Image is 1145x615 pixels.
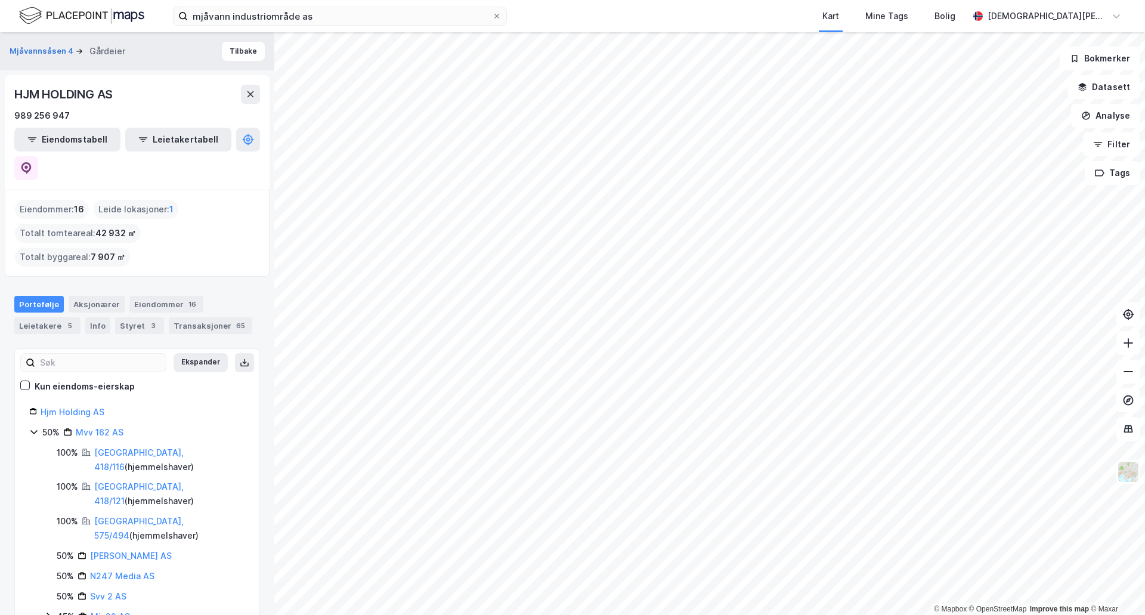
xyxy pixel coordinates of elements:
[1085,558,1145,615] div: Kontrollprogram for chat
[1085,558,1145,615] iframe: Chat Widget
[169,202,174,217] span: 1
[57,514,78,529] div: 100%
[1083,132,1140,156] button: Filter
[35,354,166,372] input: Søk
[64,320,76,332] div: 5
[57,480,78,494] div: 100%
[42,425,60,440] div: 50%
[90,571,154,581] a: N247 Media AS
[14,85,115,104] div: HJM HOLDING AS
[822,9,839,23] div: Kart
[19,5,144,26] img: logo.f888ab2527a4732fd821a326f86c7f29.svg
[90,591,126,601] a: Svv 2 AS
[1071,104,1140,128] button: Analyse
[186,298,199,310] div: 16
[57,446,78,460] div: 100%
[94,514,245,543] div: ( hjemmelshaver )
[94,481,184,506] a: [GEOGRAPHIC_DATA], 418/121
[234,320,247,332] div: 65
[14,109,70,123] div: 989 256 947
[90,551,172,561] a: [PERSON_NAME] AS
[147,320,159,332] div: 3
[14,296,64,313] div: Portefølje
[1060,47,1140,70] button: Bokmerker
[35,379,135,394] div: Kun eiendoms-eierskap
[57,549,74,563] div: 50%
[94,480,245,508] div: ( hjemmelshaver )
[174,353,228,372] button: Ekspander
[41,407,104,417] a: Hjm Holding AS
[15,248,130,267] div: Totalt byggareal :
[69,296,125,313] div: Aksjonærer
[15,200,89,219] div: Eiendommer :
[95,226,136,240] span: 42 932 ㎡
[89,44,125,58] div: Gårdeier
[129,296,203,313] div: Eiendommer
[169,317,252,334] div: Transaksjoner
[76,427,123,437] a: Mvv 162 AS
[94,200,178,219] div: Leide lokasjoner :
[934,9,955,23] div: Bolig
[1067,75,1140,99] button: Datasett
[1117,461,1140,483] img: Z
[57,589,74,604] div: 50%
[91,250,125,264] span: 7 907 ㎡
[85,317,110,334] div: Info
[57,569,74,583] div: 50%
[10,45,76,57] button: Mjåvannsåsen 4
[1085,161,1140,185] button: Tags
[934,605,967,613] a: Mapbox
[988,9,1107,23] div: [DEMOGRAPHIC_DATA][PERSON_NAME]
[15,224,141,243] div: Totalt tomteareal :
[94,447,184,472] a: [GEOGRAPHIC_DATA], 418/116
[125,128,231,152] button: Leietakertabell
[74,202,84,217] span: 16
[14,317,81,334] div: Leietakere
[14,128,120,152] button: Eiendomstabell
[1030,605,1089,613] a: Improve this map
[94,446,245,474] div: ( hjemmelshaver )
[969,605,1027,613] a: OpenStreetMap
[865,9,908,23] div: Mine Tags
[115,317,164,334] div: Styret
[188,7,492,25] input: Søk på adresse, matrikkel, gårdeiere, leietakere eller personer
[94,516,184,540] a: [GEOGRAPHIC_DATA], 575/494
[222,42,265,61] button: Tilbake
